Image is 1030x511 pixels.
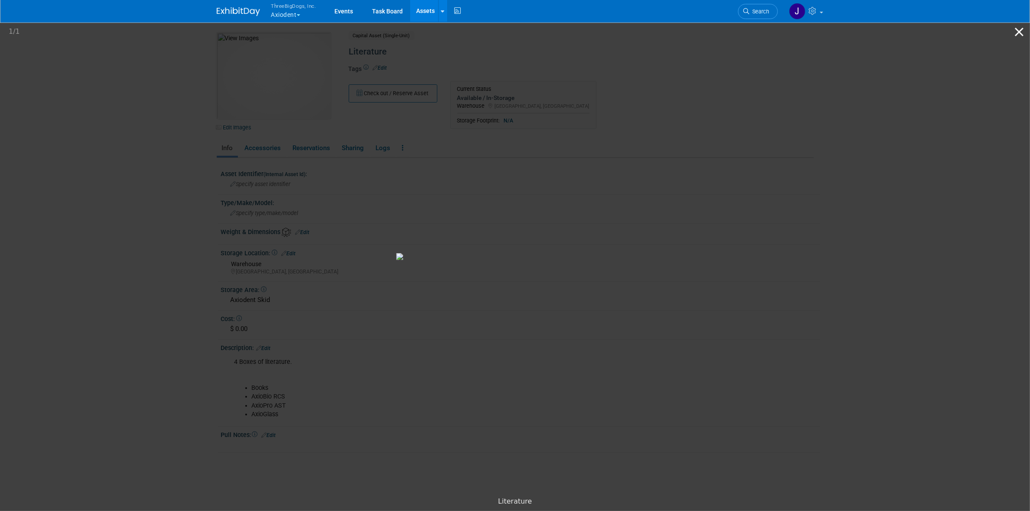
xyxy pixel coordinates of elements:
span: Search [750,8,770,15]
span: 1 [16,27,20,35]
a: Search [738,4,778,19]
img: Justin Newborn [789,3,805,19]
img: Literature [396,253,634,260]
img: ExhibitDay [217,7,260,16]
button: Close gallery [1008,22,1030,42]
span: 1 [9,27,13,35]
span: ThreeBigDogs, Inc. [271,1,316,10]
